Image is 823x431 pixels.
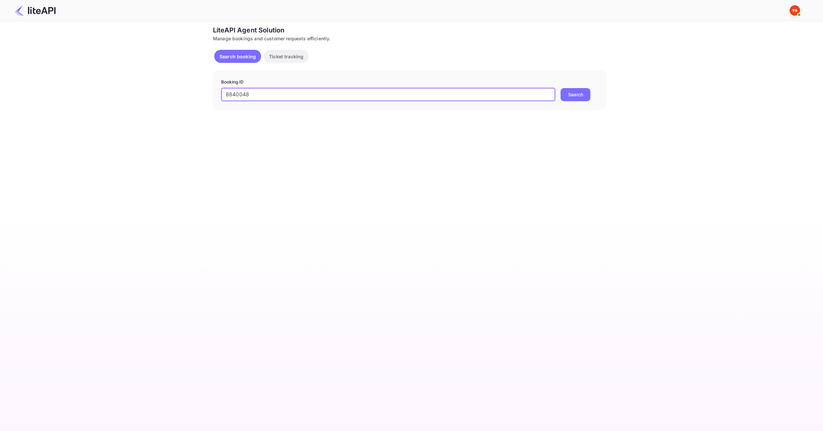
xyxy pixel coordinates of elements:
div: LiteAPI Agent Solution [213,25,606,35]
img: LiteAPI Logo [14,5,56,16]
img: Yandex Support [790,5,800,16]
input: Enter Booking ID (e.g., 63782194) [221,88,555,101]
p: Booking ID [221,79,598,85]
div: Manage bookings and customer requests efficiently. [213,35,606,42]
p: Search booking [220,53,256,60]
p: Ticket tracking [269,53,303,60]
button: Search [561,88,590,101]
